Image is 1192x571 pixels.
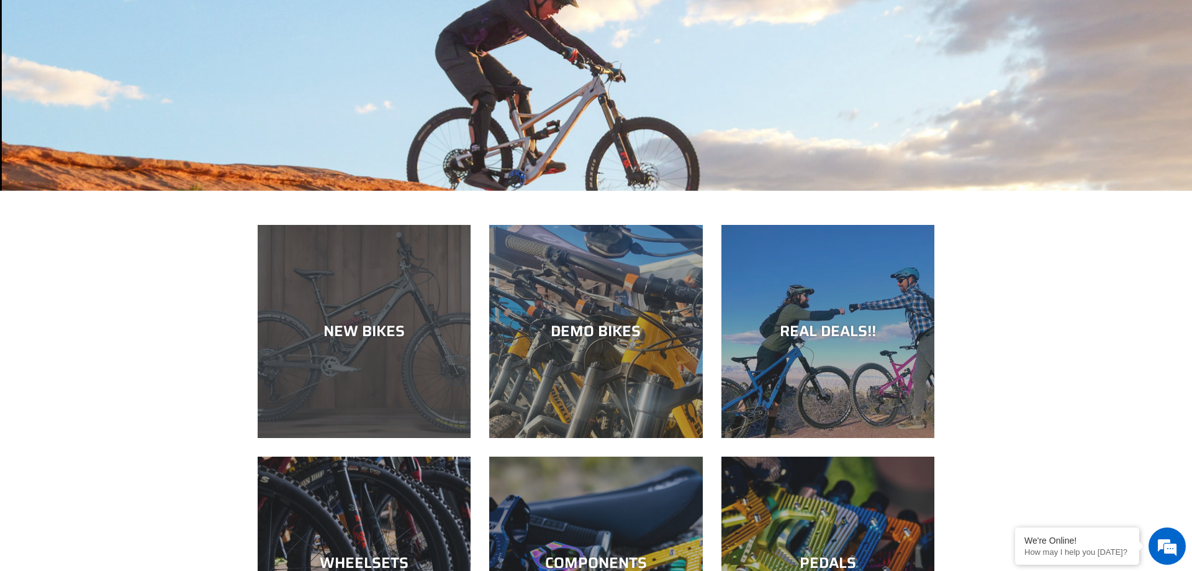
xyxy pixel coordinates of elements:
div: NEW BIKES [258,322,471,340]
a: REAL DEALS!! [721,225,934,438]
a: DEMO BIKES [489,225,702,438]
p: How may I help you today? [1024,547,1130,557]
a: NEW BIKES [258,225,471,438]
div: REAL DEALS!! [721,322,934,340]
div: DEMO BIKES [489,322,702,340]
div: We're Online! [1024,536,1130,546]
